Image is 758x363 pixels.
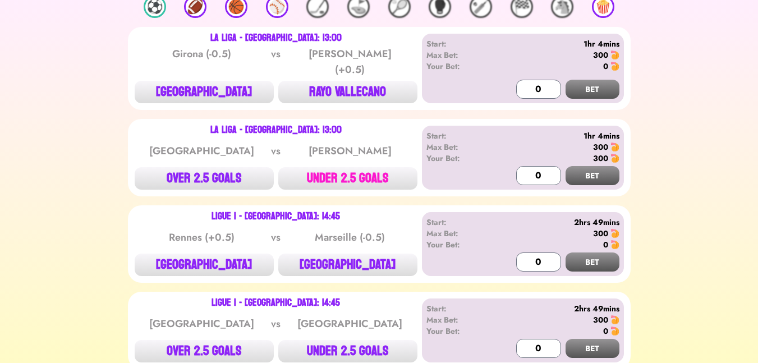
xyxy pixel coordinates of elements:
[212,298,340,307] div: Ligue 1 - [GEOGRAPHIC_DATA]: 14:45
[135,254,274,276] button: [GEOGRAPHIC_DATA]
[426,153,491,164] div: Your Bet:
[490,217,619,228] div: 2hrs 49mins
[269,229,283,245] div: vs
[135,81,274,103] button: [GEOGRAPHIC_DATA]
[145,46,258,77] div: Girona (-0.5)
[593,314,608,325] div: 300
[426,130,491,141] div: Start:
[426,239,491,250] div: Your Bet:
[269,143,283,159] div: vs
[293,46,407,77] div: [PERSON_NAME] (+0.5)
[135,340,274,362] button: OVER 2.5 GOALS
[278,81,417,103] button: RAYO VALLECANO
[293,229,407,245] div: Marseille (-0.5)
[566,339,619,358] button: BET
[278,340,417,362] button: UNDER 2.5 GOALS
[593,141,608,153] div: 300
[490,130,619,141] div: 1hr 4mins
[145,143,258,159] div: [GEOGRAPHIC_DATA]
[293,316,407,332] div: [GEOGRAPHIC_DATA]
[490,38,619,49] div: 1hr 4mins
[593,228,608,239] div: 300
[145,229,258,245] div: Rennes (+0.5)
[610,240,619,249] img: 🍤
[426,303,491,314] div: Start:
[610,143,619,151] img: 🍤
[426,141,491,153] div: Max Bet:
[293,143,407,159] div: [PERSON_NAME]
[426,61,491,72] div: Your Bet:
[278,167,417,190] button: UNDER 2.5 GOALS
[603,239,608,250] div: 0
[610,315,619,324] img: 🍤
[135,167,274,190] button: OVER 2.5 GOALS
[210,34,342,43] div: La Liga - [GEOGRAPHIC_DATA]: 13:00
[593,153,608,164] div: 300
[426,325,491,337] div: Your Bet:
[426,217,491,228] div: Start:
[566,166,619,185] button: BET
[212,212,340,221] div: Ligue 1 - [GEOGRAPHIC_DATA]: 14:45
[566,80,619,99] button: BET
[490,303,619,314] div: 2hrs 49mins
[566,252,619,272] button: BET
[610,327,619,336] img: 🍤
[210,126,342,135] div: La Liga - [GEOGRAPHIC_DATA]: 13:00
[269,46,283,77] div: vs
[269,316,283,332] div: vs
[145,316,258,332] div: [GEOGRAPHIC_DATA]
[426,228,491,239] div: Max Bet:
[426,49,491,61] div: Max Bet:
[593,49,608,61] div: 300
[610,62,619,71] img: 🍤
[603,61,608,72] div: 0
[610,50,619,59] img: 🍤
[610,229,619,238] img: 🍤
[426,314,491,325] div: Max Bet:
[603,325,608,337] div: 0
[278,254,417,276] button: [GEOGRAPHIC_DATA]
[426,38,491,49] div: Start:
[610,154,619,163] img: 🍤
